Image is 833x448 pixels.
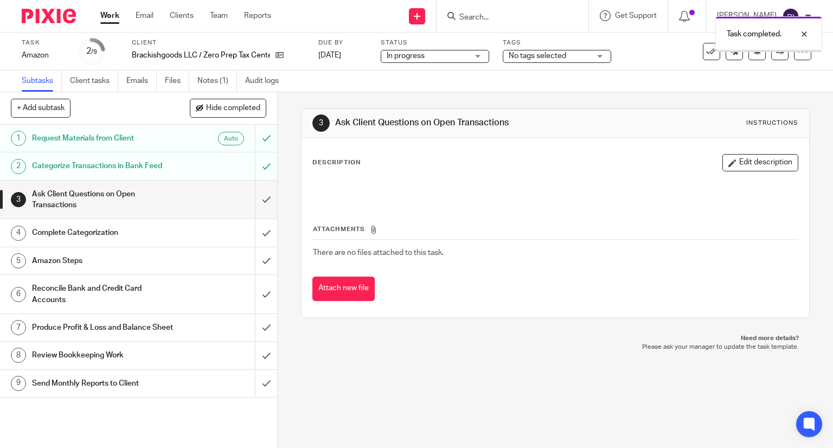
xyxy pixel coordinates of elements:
[91,49,97,55] small: /9
[126,71,157,92] a: Emails
[32,158,174,174] h1: Categorize Transactions in Bank Feed
[387,52,425,60] span: In progress
[335,117,578,129] h1: Ask Client Questions on Open Transactions
[313,249,444,257] span: There are no files attached to this task.
[32,375,174,392] h1: Send Monthly Reports to Client
[11,287,26,302] div: 6
[11,348,26,363] div: 8
[165,71,189,92] a: Files
[11,253,26,268] div: 5
[244,10,271,21] a: Reports
[132,50,270,61] p: Brackishgoods LLC / Zero Prep Tax Center (dba
[11,376,26,391] div: 9
[32,347,174,363] h1: Review Bookkeeping Work
[11,99,71,117] button: + Add subtask
[22,39,65,47] label: Task
[32,186,174,214] h1: Ask Client Questions on Open Transactions
[312,158,361,167] p: Description
[70,71,118,92] a: Client tasks
[206,104,260,113] span: Hide completed
[782,8,799,25] img: svg%3E
[11,192,26,207] div: 3
[197,71,237,92] a: Notes (1)
[381,39,489,47] label: Status
[218,132,244,145] div: Auto
[22,9,76,23] img: Pixie
[210,10,228,21] a: Team
[32,253,174,269] h1: Amazon Steps
[22,50,65,61] div: Amazon
[22,71,62,92] a: Subtasks
[313,226,365,232] span: Attachments
[190,99,266,117] button: Hide completed
[318,52,341,59] span: [DATE]
[245,71,287,92] a: Audit logs
[32,130,174,146] h1: Request Materials from Client
[86,45,97,57] div: 2
[11,226,26,241] div: 4
[32,280,174,308] h1: Reconcile Bank and Credit Card Accounts
[132,39,305,47] label: Client
[746,119,798,127] div: Instructions
[312,334,799,343] p: Need more details?
[727,29,781,40] p: Task completed.
[509,52,566,60] span: No tags selected
[32,319,174,336] h1: Produce Profit & Loss and Balance Sheet
[312,114,330,132] div: 3
[170,10,194,21] a: Clients
[722,154,798,171] button: Edit description
[11,131,26,146] div: 1
[100,10,119,21] a: Work
[136,10,153,21] a: Email
[11,320,26,335] div: 7
[312,343,799,351] p: Please ask your manager to update the task template.
[312,277,375,301] button: Attach new file
[32,225,174,241] h1: Complete Categorization
[318,39,367,47] label: Due by
[11,159,26,174] div: 2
